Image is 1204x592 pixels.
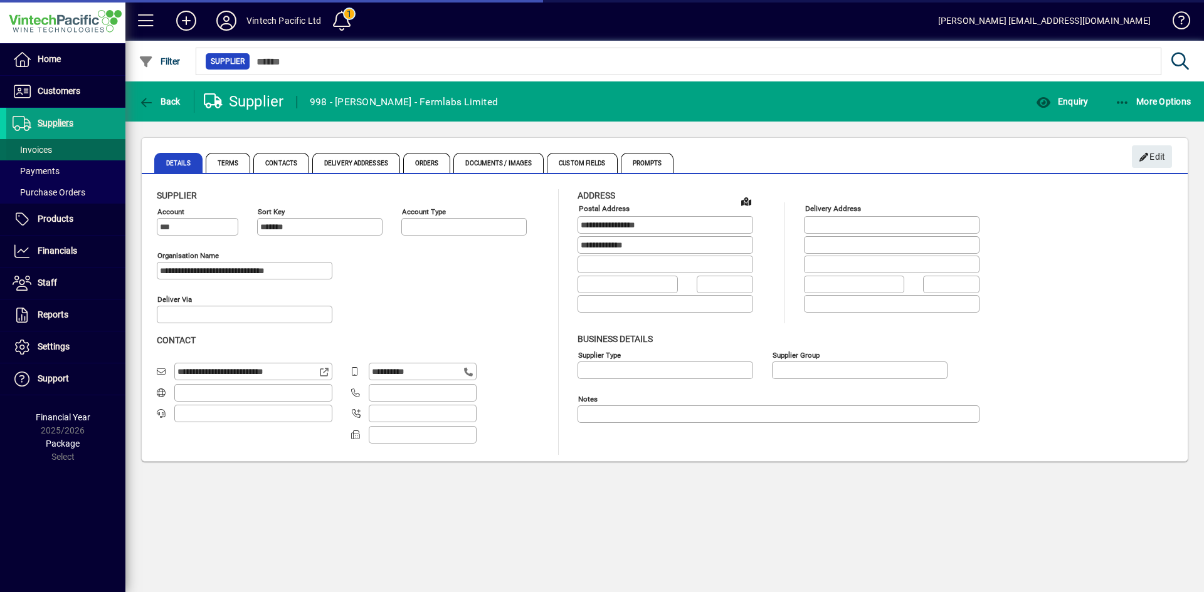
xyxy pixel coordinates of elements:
[13,166,60,176] span: Payments
[773,350,820,359] mat-label: Supplier group
[6,267,125,299] a: Staff
[139,96,181,106] span: Back
[6,204,125,235] a: Products
[6,76,125,107] a: Customers
[1139,147,1166,167] span: Edit
[6,236,125,267] a: Financials
[206,153,251,173] span: Terms
[135,50,184,73] button: Filter
[38,373,69,383] span: Support
[402,207,446,216] mat-label: Account Type
[157,295,192,304] mat-label: Deliver via
[310,92,499,112] div: 998 - [PERSON_NAME] - Fermlabs Limited
[135,90,184,113] button: Back
[38,278,57,288] span: Staff
[6,139,125,160] a: Invoices
[453,153,544,173] span: Documents / Images
[6,44,125,75] a: Home
[1163,3,1188,43] a: Knowledge Base
[154,153,203,173] span: Details
[938,11,1151,31] div: [PERSON_NAME] [EMAIL_ADDRESS][DOMAIN_NAME]
[6,160,125,182] a: Payments
[13,187,85,197] span: Purchase Orders
[46,439,80,449] span: Package
[38,341,70,351] span: Settings
[1033,90,1091,113] button: Enquiry
[1132,145,1172,168] button: Edit
[139,56,181,66] span: Filter
[157,207,184,216] mat-label: Account
[246,11,321,31] div: Vintech Pacific Ltd
[38,309,68,319] span: Reports
[578,334,653,344] span: Business details
[312,153,400,173] span: Delivery Addresses
[157,190,197,200] span: Supplier
[6,299,125,331] a: Reports
[403,153,451,173] span: Orders
[736,191,756,211] a: View on map
[157,335,196,345] span: Contact
[206,9,246,32] button: Profile
[578,394,598,403] mat-label: Notes
[1036,96,1088,106] span: Enquiry
[38,214,73,224] span: Products
[204,91,284,112] div: Supplier
[547,153,617,173] span: Custom Fields
[38,54,61,64] span: Home
[1112,90,1195,113] button: More Options
[6,331,125,363] a: Settings
[38,118,73,128] span: Suppliers
[157,251,219,260] mat-label: Organisation name
[1115,96,1191,106] span: More Options
[36,412,90,422] span: Financial Year
[621,153,674,173] span: Prompts
[38,246,77,256] span: Financials
[578,350,621,359] mat-label: Supplier type
[6,363,125,395] a: Support
[125,90,194,113] app-page-header-button: Back
[166,9,206,32] button: Add
[253,153,309,173] span: Contacts
[13,145,52,155] span: Invoices
[6,182,125,203] a: Purchase Orders
[38,86,80,96] span: Customers
[578,190,615,200] span: Address
[211,55,245,68] span: Supplier
[258,207,285,216] mat-label: Sort key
